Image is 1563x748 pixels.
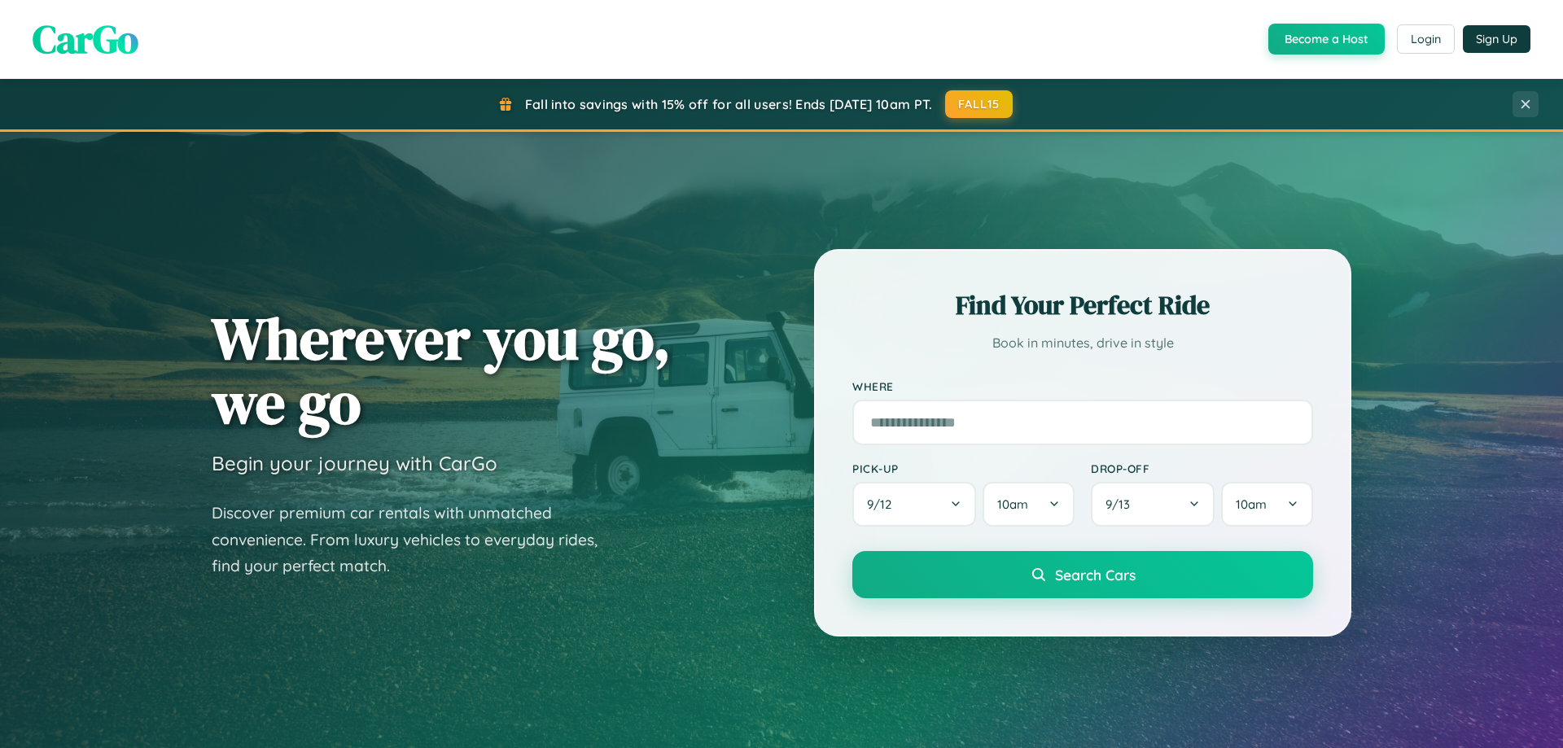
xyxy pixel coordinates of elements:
[852,331,1313,355] p: Book in minutes, drive in style
[33,12,138,66] span: CarGo
[1221,482,1313,527] button: 10am
[852,551,1313,598] button: Search Cars
[1105,496,1138,512] span: 9 / 13
[983,482,1075,527] button: 10am
[997,496,1028,512] span: 10am
[212,500,619,580] p: Discover premium car rentals with unmatched convenience. From luxury vehicles to everyday rides, ...
[212,306,671,435] h1: Wherever you go, we go
[1091,482,1215,527] button: 9/13
[852,379,1313,393] label: Where
[1091,461,1313,475] label: Drop-off
[1055,566,1136,584] span: Search Cars
[945,90,1014,118] button: FALL15
[1463,25,1530,53] button: Sign Up
[525,96,933,112] span: Fall into savings with 15% off for all users! Ends [DATE] 10am PT.
[852,287,1313,323] h2: Find Your Perfect Ride
[1268,24,1385,55] button: Become a Host
[852,461,1075,475] label: Pick-up
[212,451,497,475] h3: Begin your journey with CarGo
[852,482,976,527] button: 9/12
[1397,24,1455,54] button: Login
[1236,496,1267,512] span: 10am
[867,496,900,512] span: 9 / 12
